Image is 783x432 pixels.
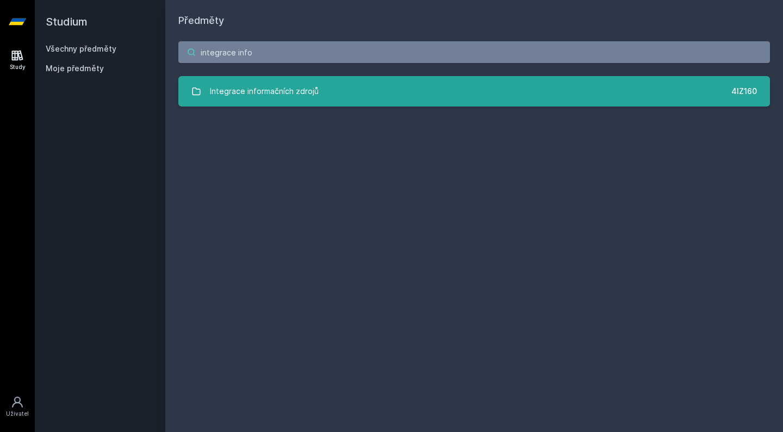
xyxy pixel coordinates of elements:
[178,13,770,28] h1: Předměty
[46,63,104,74] span: Moje předměty
[46,44,116,53] a: Všechny předměty
[178,76,770,107] a: Integrace informačních zdrojů 4IZ160
[6,410,29,418] div: Uživatel
[2,390,33,423] a: Uživatel
[178,41,770,63] input: Název nebo ident předmětu…
[2,43,33,77] a: Study
[210,80,319,102] div: Integrace informačních zdrojů
[731,86,757,97] div: 4IZ160
[10,63,26,71] div: Study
